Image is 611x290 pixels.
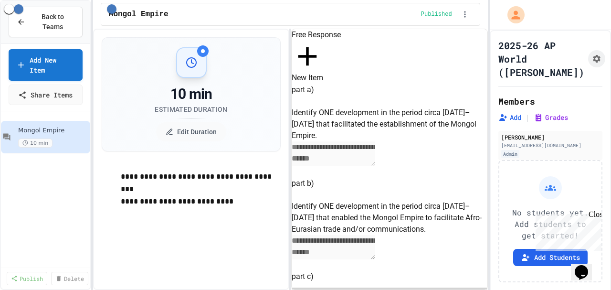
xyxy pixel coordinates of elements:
span: Back to Teams [31,12,74,32]
div: Admin [501,150,519,158]
h6: part c) [292,271,487,282]
div: Chat with us now!Close [4,4,66,61]
iframe: chat widget [571,252,601,280]
span: Mongol Empire [109,9,169,20]
iframe: chat widget [532,210,601,251]
div: [PERSON_NAME] [501,133,600,141]
div: 10 min [155,86,227,103]
div: My Account [497,4,527,26]
span: Published [421,11,452,18]
div: [EMAIL_ADDRESS][DOMAIN_NAME] [501,142,600,149]
a: Publish [7,272,47,285]
h1: 2025-26 AP World ([PERSON_NAME]) [498,39,584,79]
span: Mongol Empire [18,127,88,135]
h6: Free Response [292,29,487,41]
button: Add Students [513,249,588,266]
h2: Members [498,95,535,108]
button: Add [498,113,521,122]
button: Assignment Settings [588,50,605,67]
div: Estimated Duration [155,105,227,114]
p: Identify ONE development in the period circa [DATE]–[DATE] that facilitated the establishment of ... [292,107,487,141]
button: Grades [534,113,568,122]
button: New Item [292,41,323,84]
p: No students yet. Add students to get started! [507,207,594,241]
h6: part a) [292,84,487,96]
h6: part b) [292,178,487,189]
span: | [525,112,530,123]
div: Content is published and visible to students [421,11,456,18]
a: Delete [51,272,88,285]
p: Identify ONE development in the period circa [DATE]–[DATE] that enabled the Mongol Empire to faci... [292,201,487,235]
a: Add New Item [9,49,83,81]
a: Share Items [9,85,83,105]
button: Edit Duration [156,122,226,141]
span: 10 min [18,139,53,148]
